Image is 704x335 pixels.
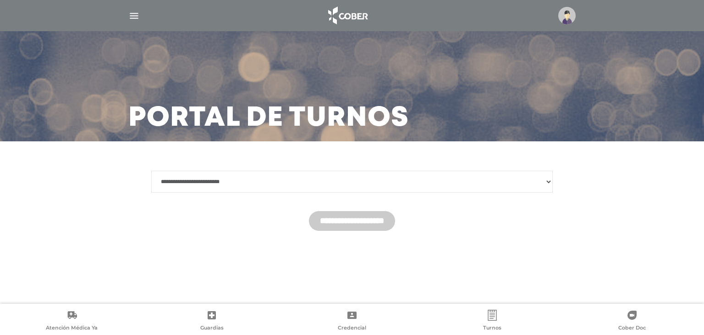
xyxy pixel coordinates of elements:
a: Atención Médica Ya [2,310,142,333]
span: Turnos [483,324,501,333]
img: Cober_menu-lines-white.svg [128,10,140,22]
a: Turnos [422,310,562,333]
a: Credencial [282,310,422,333]
a: Cober Doc [562,310,702,333]
a: Guardias [142,310,282,333]
span: Cober Doc [618,324,646,333]
img: logo_cober_home-white.png [323,5,371,27]
span: Guardias [200,324,224,333]
h3: Portal de turnos [128,106,409,130]
span: Credencial [338,324,366,333]
span: Atención Médica Ya [46,324,98,333]
img: profile-placeholder.svg [558,7,576,24]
